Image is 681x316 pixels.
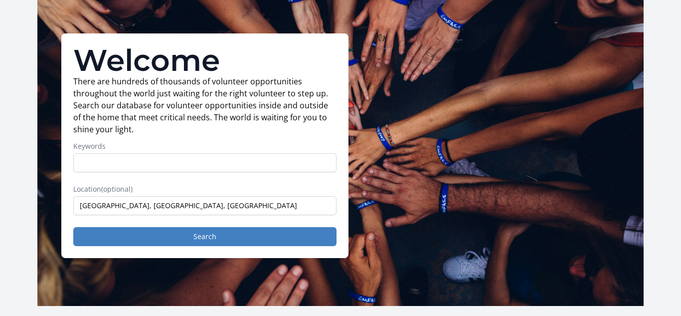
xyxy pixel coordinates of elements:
[73,196,337,215] input: Enter a location
[73,45,337,75] h1: Welcome
[73,75,337,135] p: There are hundreds of thousands of volunteer opportunities throughout the world just waiting for ...
[101,184,133,194] span: (optional)
[73,141,337,151] label: Keywords
[73,227,337,246] button: Search
[73,184,337,194] label: Location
